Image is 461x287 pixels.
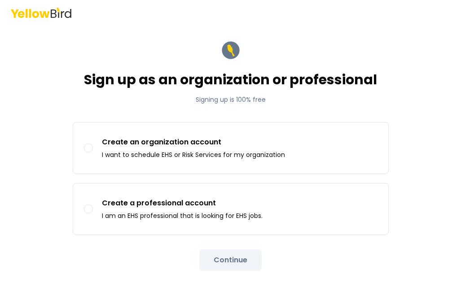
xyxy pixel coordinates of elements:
p: Create a professional account [102,198,263,209]
button: Create a professional accountI am an EHS professional that is looking for EHS jobs. [84,204,93,213]
p: I am an EHS professional that is looking for EHS jobs. [102,211,263,220]
p: I want to schedule EHS or Risk Services for my organization [102,150,285,159]
h1: Sign up as an organization or professional [84,72,377,88]
button: Create an organization accountI want to schedule EHS or Risk Services for my organization [84,143,93,152]
p: Create an organization account [102,137,285,148]
p: Signing up is 100% free [84,95,377,104]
